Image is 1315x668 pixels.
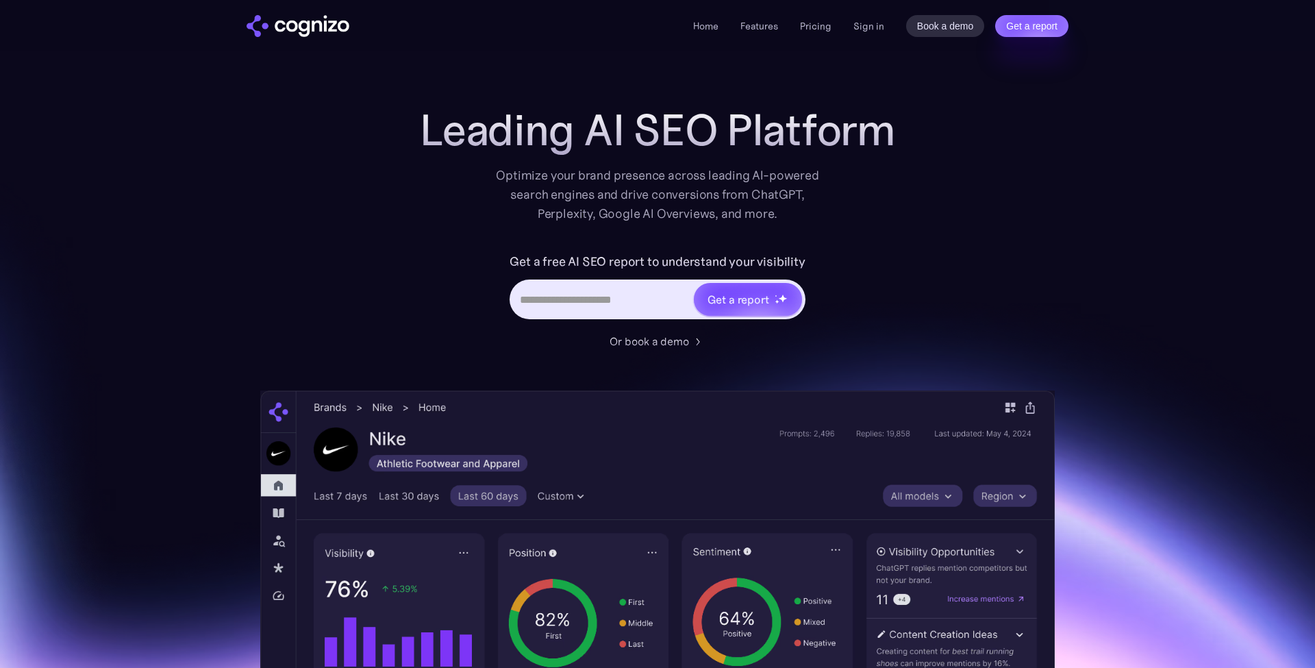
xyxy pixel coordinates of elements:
img: star [775,299,779,304]
img: cognizo logo [247,15,349,37]
div: Or book a demo [610,333,689,349]
a: Home [693,20,718,32]
div: Optimize your brand presence across leading AI-powered search engines and drive conversions from ... [489,166,826,223]
a: Sign in [853,18,884,34]
a: Features [740,20,778,32]
a: Get a report [995,15,1068,37]
a: home [247,15,349,37]
img: star [778,294,787,303]
a: Get a reportstarstarstar [692,282,803,317]
a: Pricing [800,20,831,32]
h1: Leading AI SEO Platform [420,106,895,155]
a: Or book a demo [610,333,705,349]
div: Get a report [707,291,769,308]
img: star [775,295,777,297]
a: Book a demo [906,15,985,37]
form: Hero URL Input Form [510,251,805,326]
label: Get a free AI SEO report to understand your visibility [510,251,805,273]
